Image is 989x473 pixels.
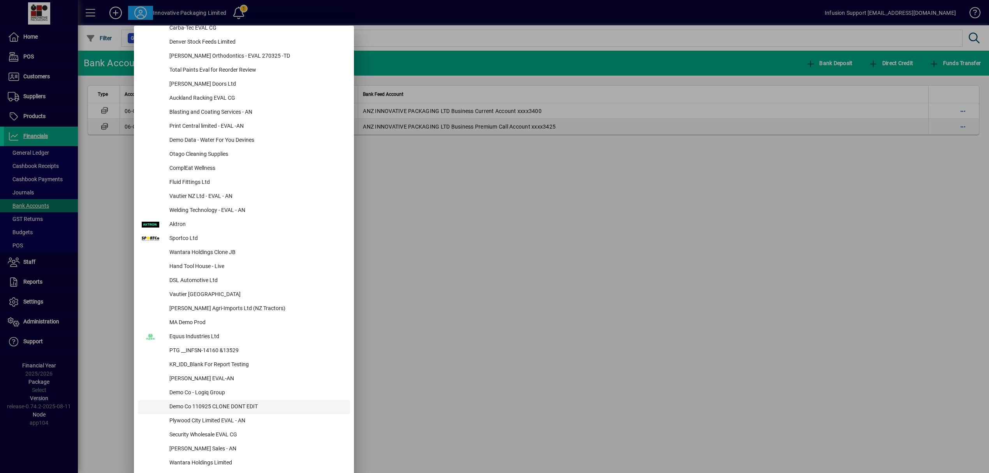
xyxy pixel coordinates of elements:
div: Hand Tool House - Live [163,260,350,274]
div: [PERSON_NAME] EVAL-AN [163,372,350,386]
div: DSL Automotive Ltd [163,274,350,288]
div: Print Central limited - EVAL -AN [163,120,350,134]
button: [PERSON_NAME] Doors Ltd [138,78,350,92]
div: Denver Stock Feeds Limited [163,35,350,49]
div: Sportco Ltd [163,232,350,246]
div: Total Paints Eval for Reorder Review [163,64,350,78]
button: Demo Co - Logiq Group [138,386,350,400]
button: [PERSON_NAME] Orthodontics - EVAL 270325 -TD [138,49,350,64]
button: Wantara Holdings Limited [138,456,350,470]
button: Welding Technology - EVAL - AN [138,204,350,218]
div: Demo Co 110925 CLONE DONT EDIT [163,400,350,414]
div: Demo Data - Water For You Devines [163,134,350,148]
button: Auckland Racking EVAL CG [138,92,350,106]
div: Security Wholesale EVAL CG [163,428,350,442]
button: [PERSON_NAME] EVAL-AN [138,372,350,386]
div: Aktron [163,218,350,232]
div: Wantara Holdings Clone JB [163,246,350,260]
button: Hand Tool House - Live [138,260,350,274]
button: DSL Automotive Ltd [138,274,350,288]
button: Blasting and Coating Services - AN [138,106,350,120]
div: Wantara Holdings Limited [163,456,350,470]
button: Security Wholesale EVAL CG [138,428,350,442]
button: Demo Co 110925 CLONE DONT EDIT [138,400,350,414]
button: Vautier NZ Ltd - EVAL - AN [138,190,350,204]
button: MA Demo Prod [138,316,350,330]
div: Equus Industries Ltd [163,330,350,344]
div: Vautier NZ Ltd - EVAL - AN [163,190,350,204]
div: [PERSON_NAME] Agri-Imports Ltd (NZ Tractors) [163,302,350,316]
button: PTG __INFSN-14160 &13529 [138,344,350,358]
div: Otago Cleaning Supplies [163,148,350,162]
div: Carba-Tec EVAL CG [163,21,350,35]
button: Carba-Tec EVAL CG [138,21,350,35]
button: [PERSON_NAME] Sales - AN [138,442,350,456]
button: Otago Cleaning Supplies [138,148,350,162]
div: Blasting and Coating Services - AN [163,106,350,120]
div: ComplEat Wellness [163,162,350,176]
button: [PERSON_NAME] Agri-Imports Ltd (NZ Tractors) [138,302,350,316]
button: Plywood City Limited EVAL - AN [138,414,350,428]
div: Plywood City Limited EVAL - AN [163,414,350,428]
div: [PERSON_NAME] Orthodontics - EVAL 270325 -TD [163,49,350,64]
button: Wantara Holdings Clone JB [138,246,350,260]
div: [PERSON_NAME] Sales - AN [163,442,350,456]
div: Welding Technology - EVAL - AN [163,204,350,218]
div: Auckland Racking EVAL CG [163,92,350,106]
div: MA Demo Prod [163,316,350,330]
div: PTG __INFSN-14160 &13529 [163,344,350,358]
button: Total Paints Eval for Reorder Review [138,64,350,78]
button: Print Central limited - EVAL -AN [138,120,350,134]
button: Demo Data - Water For You Devines [138,134,350,148]
div: KR_IDD_Blank For Report Testing [163,358,350,372]
button: KR_IDD_Blank For Report Testing [138,358,350,372]
div: Vautier [GEOGRAPHIC_DATA] [163,288,350,302]
div: Demo Co - Logiq Group [163,386,350,400]
button: Fluid Fittings Ltd [138,176,350,190]
button: Denver Stock Feeds Limited [138,35,350,49]
button: Vautier [GEOGRAPHIC_DATA] [138,288,350,302]
div: [PERSON_NAME] Doors Ltd [163,78,350,92]
button: Equus Industries Ltd [138,330,350,344]
button: ComplEat Wellness [138,162,350,176]
div: Fluid Fittings Ltd [163,176,350,190]
button: Sportco Ltd [138,232,350,246]
button: Aktron [138,218,350,232]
